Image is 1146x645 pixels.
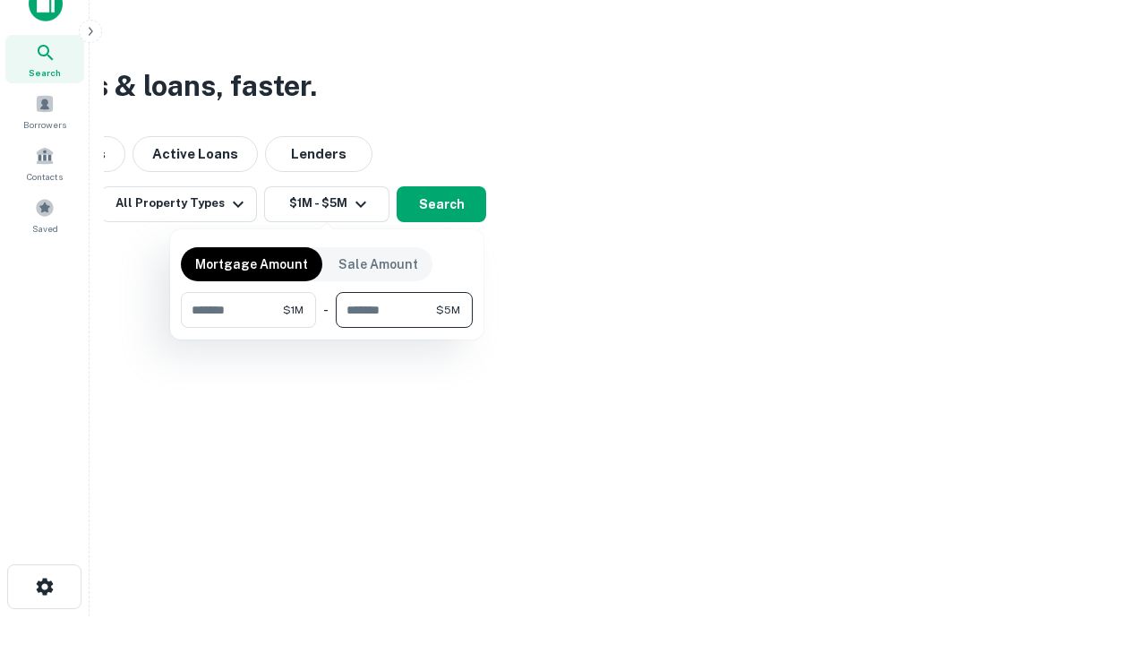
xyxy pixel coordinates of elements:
[195,254,308,274] p: Mortgage Amount
[338,254,418,274] p: Sale Amount
[1056,444,1146,530] iframe: Chat Widget
[323,292,329,328] div: -
[436,302,460,318] span: $5M
[283,302,304,318] span: $1M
